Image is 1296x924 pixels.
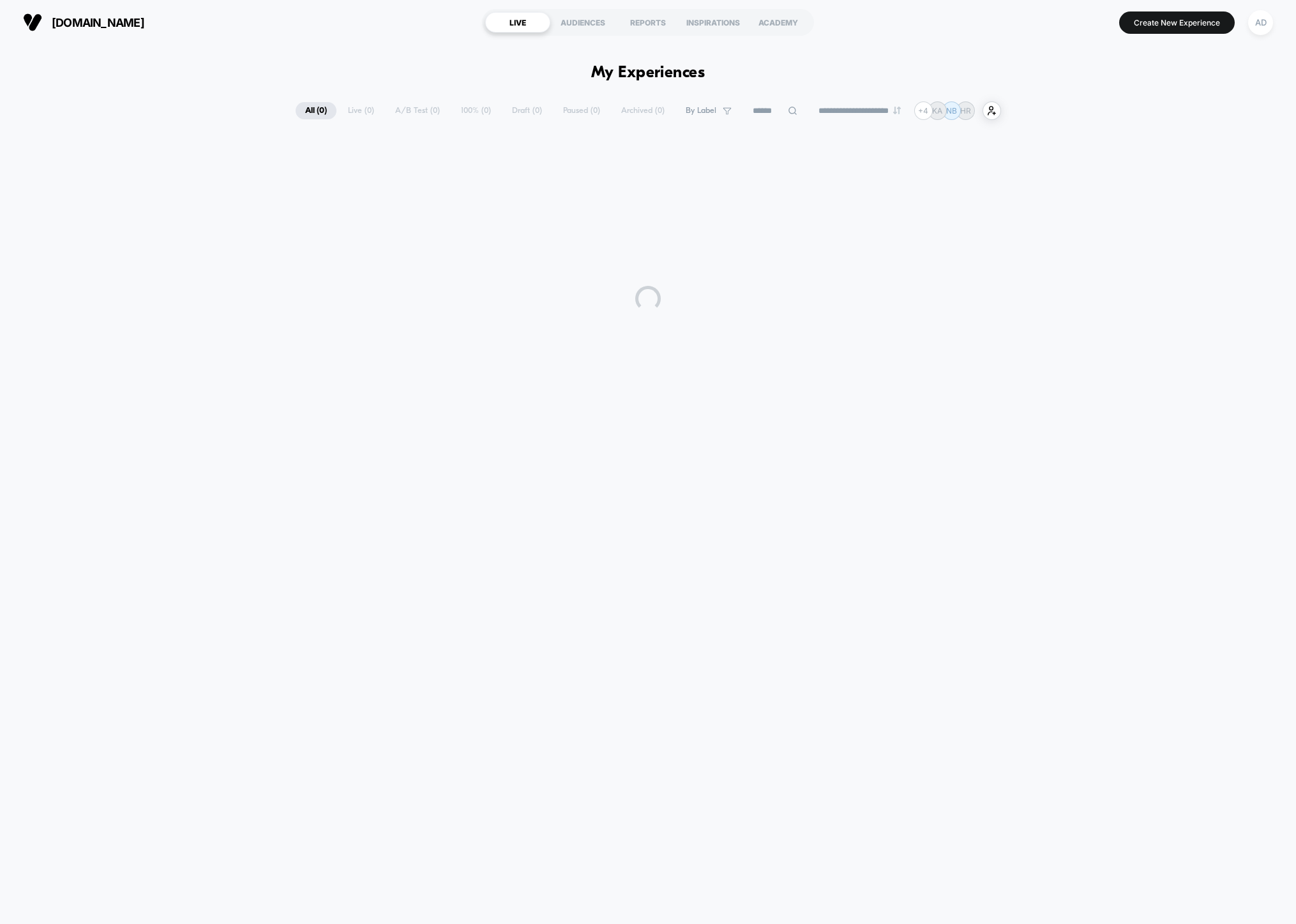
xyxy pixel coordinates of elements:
div: AUDIENCES [550,12,615,33]
button: AD [1244,10,1277,36]
div: INSPIRATIONS [681,12,746,33]
span: By Label [686,106,716,115]
div: REPORTS [615,12,681,33]
img: end [893,107,901,114]
button: Create New Experience [1119,11,1235,34]
button: [DOMAIN_NAME] [19,12,148,33]
div: LIVE [485,12,550,33]
p: KA [932,106,942,115]
h1: My Experiences [591,64,705,82]
span: All ( 0 ) [296,102,336,119]
div: AD [1248,10,1273,35]
p: NB [946,106,957,115]
p: HR [960,106,971,115]
div: + 4 [914,101,933,120]
span: [DOMAIN_NAME] [52,16,144,29]
div: ACADEMY [746,12,811,33]
img: Visually logo [23,13,42,32]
